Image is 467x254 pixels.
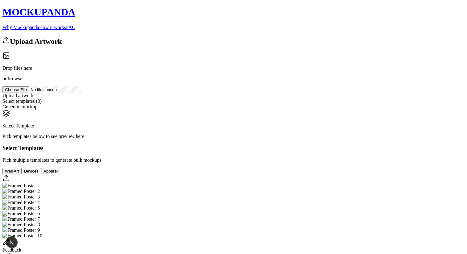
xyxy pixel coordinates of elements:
p: Pick templates below to see preview here [2,134,465,139]
img: Framed Poster 9 [2,227,40,233]
span: Generate mockups [2,104,40,109]
button: Devices [21,168,41,174]
h1: MOCKUPANDA [2,6,465,18]
img: Framed Poster 10 [2,233,42,239]
img: Framed Poster 4 [2,200,40,205]
div: Select template Framed Poster 10 [2,233,465,239]
p: Pick multiple templates to generate bulk mockups [2,157,465,163]
span: browse [8,76,22,81]
div: Select template Framed Poster 9 [2,227,465,233]
a: FAQ [66,25,76,30]
img: Framed Poster 8 [2,222,40,227]
div: Select template Framed Poster 8 [2,222,465,227]
div: Select template Framed Poster 5 [2,205,465,211]
div: Select template Framed Poster 7 [2,216,465,222]
p: Drop files here [2,65,465,71]
img: Framed Poster 5 [2,205,40,211]
div: Select template Framed Poster 4 [2,200,465,205]
img: Framed Poster 3 [2,194,40,200]
div: Select template Framed Poster [2,183,465,189]
img: Framed Poster 2 [2,189,40,194]
p: Select Template [2,123,465,129]
div: Select template Framed Poster 3 [2,194,465,200]
div: Feedback [2,247,465,253]
button: Apparel [41,168,60,174]
div: Select template Framed Poster 2 [2,189,465,194]
h3: Select Templates [2,145,465,152]
span: Upload artwork [2,93,34,98]
img: Framed Poster 6 [2,211,40,216]
div: Select template Framed Poster 6 [2,211,465,216]
a: How it works [39,25,66,30]
span: Select templates ( 0 ) [2,98,42,104]
img: Framed Poster 7 [2,216,40,222]
a: Mockupanda home [2,6,465,18]
button: Wall Art [2,168,21,174]
div: Upload custom PSD template [2,174,465,183]
h2: Upload Artwork [2,36,465,46]
img: Framed Poster [2,183,36,189]
p: or [2,76,465,81]
a: Why Mockupanda [2,25,39,30]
